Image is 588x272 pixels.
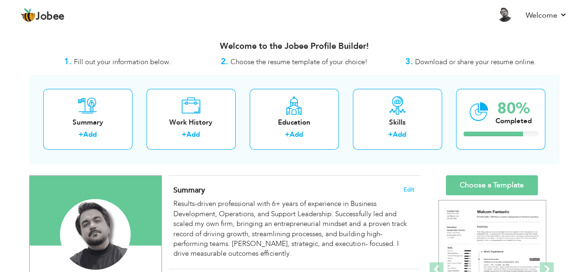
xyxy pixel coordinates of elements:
a: Choose a Template [446,175,538,195]
a: Add [83,130,97,139]
a: Add [186,130,200,139]
span: Choose the resume template of your choice! [231,57,368,66]
div: Summary [51,118,125,127]
label: + [388,130,393,139]
label: + [79,130,83,139]
img: Nabeel Ahmed [60,199,131,270]
span: Edit [403,186,415,193]
div: 80% [496,101,532,116]
strong: 3. [405,56,413,67]
strong: 1. [64,56,72,67]
a: Add [290,130,303,139]
div: Results-driven professional with 6+ years of experience in Business Development, Operations, and ... [173,199,414,259]
a: Add [393,130,406,139]
img: Profile Img [497,7,512,22]
img: jobee.io [21,8,36,23]
label: + [285,130,290,139]
div: Work History [154,118,228,127]
div: Education [257,118,331,127]
a: Welcome [526,10,567,21]
a: Jobee [21,8,65,23]
span: Summary [173,185,205,195]
div: Skills [360,118,435,127]
label: + [182,130,186,139]
span: Fill out your information below. [74,57,171,66]
h4: Adding a summary is a quick and easy way to highlight your experience and interests. [173,186,414,195]
div: Completed [496,116,532,126]
h3: Welcome to the Jobee Profile Builder! [29,42,559,51]
span: Jobee [36,12,65,22]
span: Download or share your resume online. [415,57,536,66]
strong: 2. [221,56,228,67]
